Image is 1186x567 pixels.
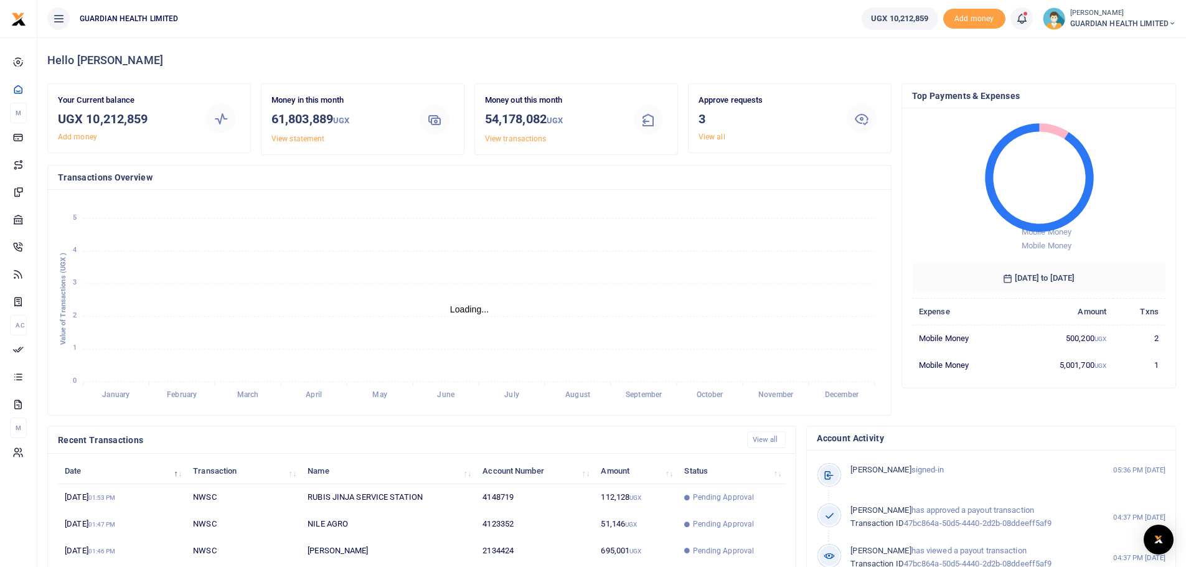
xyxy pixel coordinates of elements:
span: UGX 10,212,859 [871,12,928,25]
td: 4123352 [476,511,594,538]
text: Value of Transactions (UGX ) [59,253,67,345]
h3: UGX 10,212,859 [58,110,192,128]
p: Your Current balance [58,94,192,107]
span: Pending Approval [693,518,755,530]
h3: 54,178,082 [485,110,619,130]
span: Pending Approval [693,492,755,503]
a: logo-small logo-large logo-large [11,14,26,23]
small: UGX [625,521,637,528]
span: Add money [943,9,1005,29]
th: Date: activate to sort column descending [58,457,186,484]
span: Pending Approval [693,545,755,556]
h6: [DATE] to [DATE] [912,263,1165,293]
td: [DATE] [58,484,186,511]
h4: Top Payments & Expenses [912,89,1165,103]
td: NWSC [186,511,301,538]
li: Wallet ballance [857,7,943,30]
tspan: December [825,391,859,400]
li: Toup your wallet [943,9,1005,29]
td: Mobile Money [912,325,1015,352]
th: Expense [912,298,1015,325]
h4: Hello [PERSON_NAME] [47,54,1176,67]
tspan: 4 [73,246,77,254]
tspan: August [565,391,590,400]
tspan: May [372,391,387,400]
h4: Recent Transactions [58,433,737,447]
span: Mobile Money [1022,241,1071,250]
tspan: June [437,391,454,400]
th: Amount [1015,298,1114,325]
a: View transactions [485,134,547,143]
p: signed-in [850,464,1086,477]
span: Transaction ID [850,518,903,528]
h4: Transactions Overview [58,171,881,184]
tspan: February [167,391,197,400]
tspan: November [758,391,794,400]
td: NWSC [186,538,301,565]
small: [PERSON_NAME] [1070,8,1176,19]
th: Txns [1113,298,1165,325]
img: logo-small [11,12,26,27]
tspan: January [102,391,129,400]
tspan: March [237,391,259,400]
small: 01:53 PM [88,494,116,501]
span: [PERSON_NAME] [850,546,911,555]
small: 05:36 PM [DATE] [1113,465,1165,476]
small: UGX [333,116,349,125]
td: 2134424 [476,538,594,565]
small: UGX [1094,335,1106,342]
th: Account Number: activate to sort column ascending [476,457,594,484]
a: View statement [271,134,324,143]
td: 5,001,700 [1015,352,1114,378]
td: [DATE] [58,538,186,565]
tspan: 5 [73,213,77,222]
tspan: 3 [73,279,77,287]
small: 01:46 PM [88,548,116,555]
td: [PERSON_NAME] [301,538,476,565]
a: Add money [943,13,1005,22]
small: 04:37 PM [DATE] [1113,553,1165,563]
td: 112,128 [594,484,677,511]
small: UGX [629,548,641,555]
th: Name: activate to sort column ascending [301,457,476,484]
span: [PERSON_NAME] [850,465,911,474]
tspan: July [504,391,519,400]
div: Open Intercom Messenger [1144,525,1174,555]
a: View all [699,133,725,141]
tspan: October [697,391,724,400]
th: Status: activate to sort column ascending [677,457,786,484]
tspan: 0 [73,377,77,385]
small: UGX [1094,362,1106,369]
p: has approved a payout transaction 47bc864a-50d5-4440-2d2b-08ddeeff5af9 [850,504,1086,530]
td: 51,146 [594,511,677,538]
img: profile-user [1043,7,1065,30]
a: Add money [58,133,97,141]
p: Approve requests [699,94,833,107]
a: View all [747,431,786,448]
tspan: 2 [73,311,77,319]
td: NILE AGRO [301,511,476,538]
th: Transaction: activate to sort column ascending [186,457,301,484]
span: Mobile Money [1022,227,1071,237]
a: UGX 10,212,859 [862,7,938,30]
td: Mobile Money [912,352,1015,378]
a: profile-user [PERSON_NAME] GUARDIAN HEALTH LIMITED [1043,7,1176,30]
span: GUARDIAN HEALTH LIMITED [75,13,183,24]
p: Money in this month [271,94,406,107]
td: 500,200 [1015,325,1114,352]
td: 4148719 [476,484,594,511]
span: [PERSON_NAME] [850,505,911,515]
h3: 61,803,889 [271,110,406,130]
td: 695,001 [594,538,677,565]
li: Ac [10,315,27,335]
span: GUARDIAN HEALTH LIMITED [1070,18,1176,29]
small: 01:47 PM [88,521,116,528]
td: [DATE] [58,511,186,538]
small: UGX [629,494,641,501]
td: 2 [1113,325,1165,352]
h4: Account Activity [817,431,1165,445]
tspan: 1 [73,344,77,352]
small: UGX [547,116,563,125]
text: Loading... [450,304,489,314]
td: NWSC [186,484,301,511]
